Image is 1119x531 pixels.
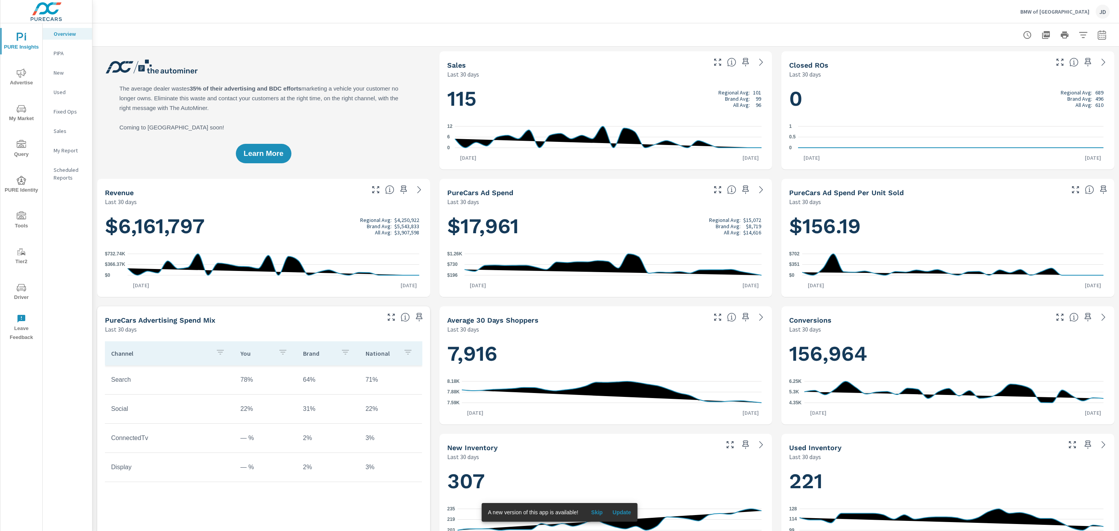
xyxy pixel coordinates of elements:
[727,58,736,67] span: Number of vehicles sold by the dealership over the selected date range. [Source: This data is sou...
[725,96,750,102] p: Brand Avg:
[802,281,830,289] p: [DATE]
[370,183,382,196] button: Make Fullscreen
[447,145,450,150] text: 0
[447,86,765,112] h1: 115
[54,166,86,182] p: Scheduled Reports
[447,389,460,395] text: 7.88K
[105,370,234,390] td: Search
[54,88,86,96] p: Used
[789,452,821,461] p: Last 30 days
[447,70,479,79] p: Last 30 days
[447,197,479,206] p: Last 30 days
[1054,56,1066,68] button: Make Fullscreen
[43,28,92,40] div: Overview
[54,30,86,38] p: Overview
[447,272,458,278] text: $196
[395,281,422,289] p: [DATE]
[612,509,631,516] span: Update
[609,506,634,519] button: Update
[105,316,215,324] h5: PureCars Advertising Spend Mix
[447,251,462,257] text: $1.26K
[789,341,1107,367] h1: 156,964
[718,89,750,96] p: Regional Avg:
[297,370,359,390] td: 64%
[413,311,425,323] span: Save this to your personalized report
[1096,5,1110,19] div: JD
[805,409,832,417] p: [DATE]
[359,370,422,390] td: 71%
[1069,313,1079,322] span: The number of dealer-specified goals completed by a visitor. [Source: This data is provided by th...
[43,86,92,98] div: Used
[1082,56,1094,68] span: Save this to your personalized report
[359,428,422,448] td: 3%
[1097,438,1110,451] a: See more details in report
[234,458,297,477] td: — %
[105,251,125,257] text: $732.74K
[43,47,92,59] div: PIPA
[1085,185,1094,194] span: Average cost of advertising per each vehicle sold at the dealer over the selected date range. The...
[3,68,40,87] span: Advertise
[789,316,831,324] h5: Conversions
[127,281,155,289] p: [DATE]
[447,468,765,494] h1: 307
[413,183,425,196] a: See more details in report
[43,145,92,156] div: My Report
[1082,438,1094,451] span: Save this to your personalized report
[756,96,761,102] p: 99
[1097,183,1110,196] span: Save this to your personalized report
[105,189,134,197] h5: Revenue
[733,102,750,108] p: All Avg:
[385,311,397,323] button: Make Fullscreen
[3,283,40,302] span: Driver
[798,154,825,162] p: [DATE]
[1097,311,1110,323] a: See more details in report
[1079,281,1107,289] p: [DATE]
[447,262,458,267] text: $730
[375,229,392,236] p: All Avg:
[234,399,297,419] td: 22%
[737,281,764,289] p: [DATE]
[105,325,137,334] p: Last 30 days
[455,154,482,162] p: [DATE]
[789,506,797,512] text: 128
[1095,89,1103,96] p: 689
[447,213,765,239] h1: $17,961
[755,311,767,323] a: See more details in report
[755,438,767,451] a: See more details in report
[447,134,450,140] text: 6
[360,217,392,223] p: Regional Avg:
[756,102,761,108] p: 96
[359,458,422,477] td: 3%
[1066,438,1079,451] button: Make Fullscreen
[385,185,394,194] span: Total sales revenue over the selected date range. [Source: This data is sourced from the dealer’s...
[397,183,410,196] span: Save this to your personalized report
[789,70,821,79] p: Last 30 days
[711,311,724,323] button: Make Fullscreen
[447,506,455,512] text: 235
[447,379,460,384] text: 8.18K
[789,86,1107,112] h1: 0
[743,229,761,236] p: $14,616
[789,145,792,150] text: 0
[789,379,802,384] text: 6.25K
[1095,96,1103,102] p: 496
[789,272,795,278] text: $0
[724,229,741,236] p: All Avg:
[105,197,137,206] p: Last 30 days
[105,272,110,278] text: $0
[43,125,92,137] div: Sales
[447,517,455,522] text: 219
[789,189,904,197] h5: PureCars Ad Spend Per Unit Sold
[111,349,209,357] p: Channel
[755,183,767,196] a: See more details in report
[244,150,283,157] span: Learn More
[303,349,335,357] p: Brand
[297,428,359,448] td: 2%
[789,444,842,452] h5: Used Inventory
[1020,8,1089,15] p: BMW of [GEOGRAPHIC_DATA]
[367,223,392,229] p: Brand Avg:
[105,458,234,477] td: Display
[54,127,86,135] p: Sales
[54,147,86,154] p: My Report
[366,349,397,357] p: National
